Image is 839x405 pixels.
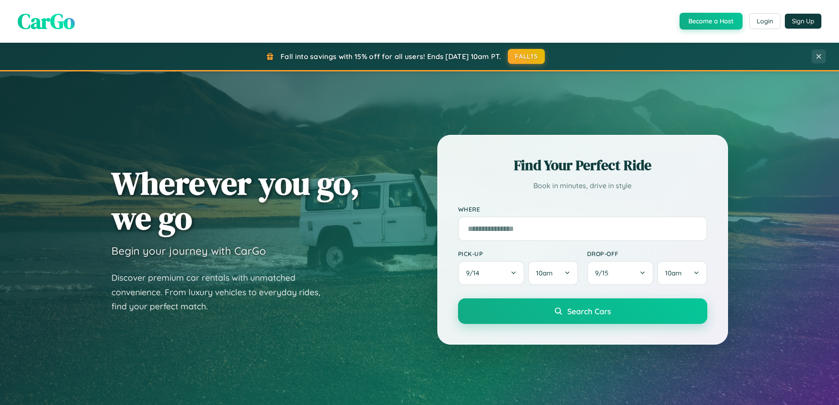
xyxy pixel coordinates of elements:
[111,244,266,257] h3: Begin your journey with CarGo
[665,269,682,277] span: 10am
[458,179,707,192] p: Book in minutes, drive in style
[508,49,545,64] button: FALL15
[749,13,780,29] button: Login
[458,250,578,257] label: Pick-up
[536,269,553,277] span: 10am
[111,166,360,235] h1: Wherever you go, we go
[18,7,75,36] span: CarGo
[466,269,484,277] span: 9 / 14
[528,261,578,285] button: 10am
[281,52,501,61] span: Fall into savings with 15% off for all users! Ends [DATE] 10am PT.
[458,205,707,213] label: Where
[458,261,525,285] button: 9/14
[680,13,743,30] button: Become a Host
[595,269,613,277] span: 9 / 15
[458,298,707,324] button: Search Cars
[587,250,707,257] label: Drop-off
[111,271,332,314] p: Discover premium car rentals with unmatched convenience. From luxury vehicles to everyday rides, ...
[567,306,611,316] span: Search Cars
[657,261,707,285] button: 10am
[785,14,821,29] button: Sign Up
[587,261,654,285] button: 9/15
[458,156,707,175] h2: Find Your Perfect Ride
